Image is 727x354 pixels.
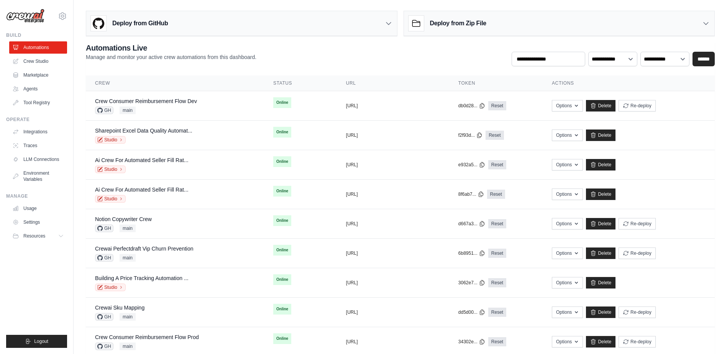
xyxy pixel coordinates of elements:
[120,343,136,350] span: main
[552,247,583,259] button: Options
[458,191,484,197] button: 8f6ab7...
[488,249,506,258] a: Reset
[9,230,67,242] button: Resources
[458,250,485,256] button: 6b8951...
[95,305,144,311] a: Crewai Sku Mapping
[552,306,583,318] button: Options
[9,55,67,67] a: Crew Studio
[486,131,504,140] a: Reset
[95,313,113,321] span: GH
[264,75,337,91] th: Status
[95,187,189,193] a: Ai Crew For Automated Seller Fill Rat...
[552,218,583,229] button: Options
[6,116,67,123] div: Operate
[586,100,615,111] a: Delete
[586,336,615,347] a: Delete
[552,188,583,200] button: Options
[95,128,192,134] a: Sharepoint Excel Data Quality Automat...
[86,75,264,91] th: Crew
[458,221,485,227] button: d667a3...
[91,16,106,31] img: GitHub Logo
[86,53,256,61] p: Manage and monitor your active crew automations from this dashboard.
[9,216,67,228] a: Settings
[430,19,486,28] h3: Deploy from Zip File
[487,190,505,199] a: Reset
[488,337,506,346] a: Reset
[586,306,615,318] a: Delete
[586,247,615,259] a: Delete
[9,153,67,166] a: LLM Connections
[23,233,45,239] span: Resources
[95,334,199,340] a: Crew Consumer Reimbursement Flow Prod
[95,343,113,350] span: GH
[9,167,67,185] a: Environment Variables
[543,75,715,91] th: Actions
[112,19,168,28] h3: Deploy from GitHub
[458,309,485,315] button: dd5d00...
[120,107,136,114] span: main
[586,129,615,141] a: Delete
[95,136,126,144] a: Studio
[552,129,583,141] button: Options
[273,245,291,256] span: Online
[458,162,485,168] button: e932a5...
[6,9,44,23] img: Logo
[449,75,543,91] th: Token
[6,32,67,38] div: Build
[619,247,656,259] button: Re-deploy
[552,159,583,170] button: Options
[458,280,485,286] button: 3062e7...
[9,41,67,54] a: Automations
[552,277,583,288] button: Options
[273,186,291,197] span: Online
[34,338,48,344] span: Logout
[95,98,197,104] a: Crew Consumer Reimbursement Flow Dev
[86,43,256,53] h2: Automations Live
[552,100,583,111] button: Options
[458,339,485,345] button: 34302e...
[488,278,506,287] a: Reset
[120,313,136,321] span: main
[9,139,67,152] a: Traces
[95,254,113,262] span: GH
[9,202,67,215] a: Usage
[95,157,189,163] a: Ai Crew For Automated Seller Fill Rat...
[6,335,67,348] button: Logout
[273,215,291,226] span: Online
[586,277,615,288] a: Delete
[9,126,67,138] a: Integrations
[488,219,506,228] a: Reset
[273,304,291,315] span: Online
[95,284,126,291] a: Studio
[458,132,482,138] button: f2f93d...
[619,218,656,229] button: Re-deploy
[120,225,136,232] span: main
[95,107,113,114] span: GH
[586,159,615,170] a: Delete
[619,306,656,318] button: Re-deploy
[9,69,67,81] a: Marketplace
[6,193,67,199] div: Manage
[273,274,291,285] span: Online
[273,97,291,108] span: Online
[586,218,615,229] a: Delete
[120,254,136,262] span: main
[619,336,656,347] button: Re-deploy
[273,127,291,138] span: Online
[95,246,194,252] a: Crewai Perfectdraft Vip Churn Prevention
[488,160,506,169] a: Reset
[273,156,291,167] span: Online
[488,308,506,317] a: Reset
[95,275,189,281] a: Building A Price Tracking Automation ...
[95,216,152,222] a: Notion Copywriter Crew
[273,333,291,344] span: Online
[619,100,656,111] button: Re-deploy
[95,166,126,173] a: Studio
[458,103,485,109] button: db0d28...
[95,195,126,203] a: Studio
[488,101,506,110] a: Reset
[9,83,67,95] a: Agents
[552,336,583,347] button: Options
[95,225,113,232] span: GH
[586,188,615,200] a: Delete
